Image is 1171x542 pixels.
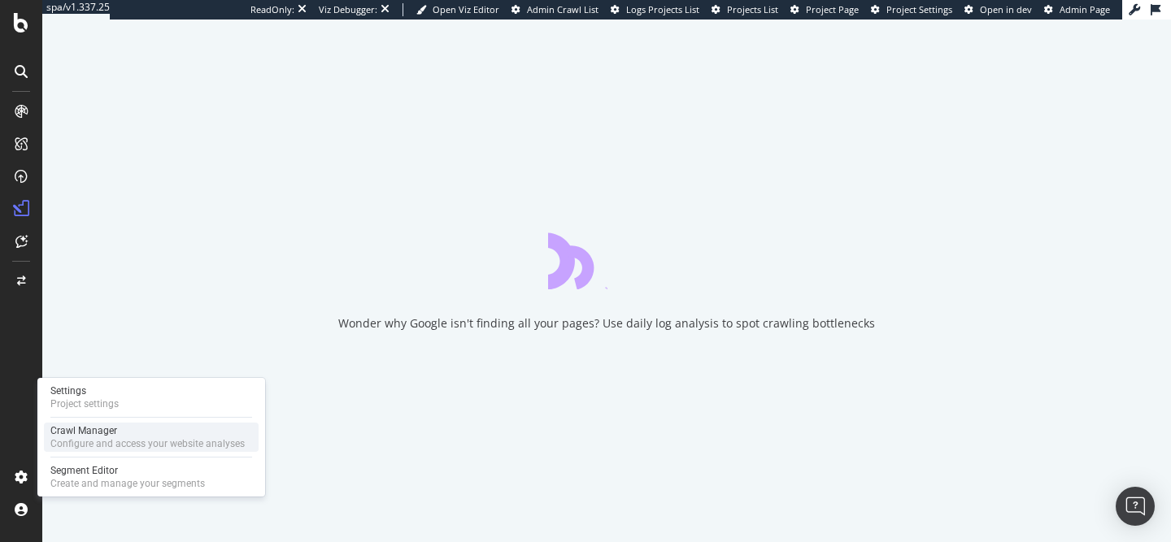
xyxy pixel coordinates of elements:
[433,3,499,15] span: Open Viz Editor
[338,315,875,332] div: Wonder why Google isn't finding all your pages? Use daily log analysis to spot crawling bottlenecks
[50,384,119,397] div: Settings
[1116,487,1155,526] div: Open Intercom Messenger
[527,3,599,15] span: Admin Crawl List
[980,3,1032,15] span: Open in dev
[611,3,699,16] a: Logs Projects List
[964,3,1032,16] a: Open in dev
[50,477,205,490] div: Create and manage your segments
[50,424,245,437] div: Crawl Manager
[1060,3,1110,15] span: Admin Page
[806,3,859,15] span: Project Page
[712,3,778,16] a: Projects List
[319,3,377,16] div: Viz Debugger:
[1044,3,1110,16] a: Admin Page
[511,3,599,16] a: Admin Crawl List
[44,383,259,412] a: SettingsProject settings
[416,3,499,16] a: Open Viz Editor
[727,3,778,15] span: Projects List
[50,464,205,477] div: Segment Editor
[626,3,699,15] span: Logs Projects List
[871,3,952,16] a: Project Settings
[50,437,245,450] div: Configure and access your website analyses
[44,462,259,492] a: Segment EditorCreate and manage your segments
[790,3,859,16] a: Project Page
[250,3,294,16] div: ReadOnly:
[50,397,119,410] div: Project settings
[548,231,665,289] div: animation
[886,3,952,15] span: Project Settings
[44,423,259,452] a: Crawl ManagerConfigure and access your website analyses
